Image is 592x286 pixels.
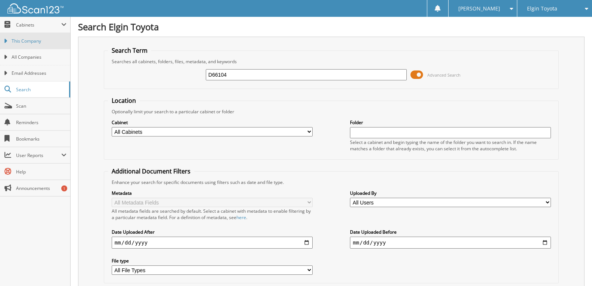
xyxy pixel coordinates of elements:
[16,169,66,175] span: Help
[350,229,551,235] label: Date Uploaded Before
[12,70,66,77] span: Email Addresses
[12,38,66,44] span: This Company
[61,185,67,191] div: 1
[16,86,65,93] span: Search
[112,190,313,196] label: Metadata
[78,21,585,33] h1: Search Elgin Toyota
[108,46,151,55] legend: Search Term
[16,136,66,142] span: Bookmarks
[7,3,63,13] img: scan123-logo-white.svg
[108,179,555,185] div: Enhance your search for specific documents using filters such as date and file type.
[112,119,313,126] label: Cabinet
[16,152,61,159] span: User Reports
[350,190,551,196] label: Uploaded By
[350,237,551,249] input: end
[112,258,313,264] label: File type
[236,214,246,221] a: here
[112,229,313,235] label: Date Uploaded After
[108,108,555,115] div: Optionally limit your search to a particular cabinet or folder
[350,139,551,152] div: Select a cabinet and begin typing the name of the folder you want to search in. If the name match...
[458,6,500,11] span: [PERSON_NAME]
[16,185,66,191] span: Announcements
[112,237,313,249] input: start
[527,6,557,11] span: Elgin Toyota
[112,208,313,221] div: All metadata fields are searched by default. Select a cabinet with metadata to enable filtering b...
[108,96,140,105] legend: Location
[108,167,194,175] legend: Additional Document Filters
[16,103,66,109] span: Scan
[16,22,61,28] span: Cabinets
[350,119,551,126] label: Folder
[16,119,66,126] span: Reminders
[427,72,461,78] span: Advanced Search
[12,54,66,61] span: All Companies
[108,58,555,65] div: Searches all cabinets, folders, files, metadata, and keywords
